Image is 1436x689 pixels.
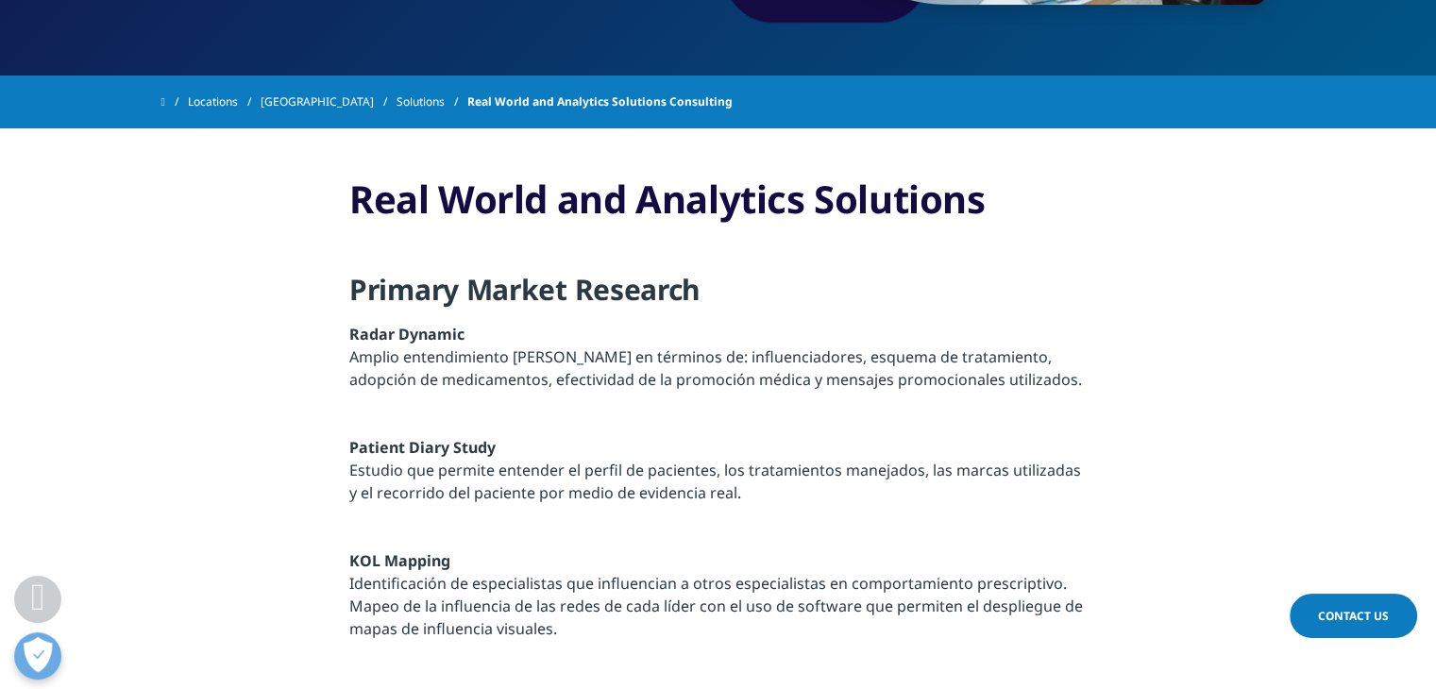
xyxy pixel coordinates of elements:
[349,550,450,571] strong: KOL Mapping
[349,345,1087,402] p: Amplio entendimiento [PERSON_NAME] en términos de: influenciadores, esquema de tratamiento, adopc...
[349,437,496,458] strong: Patient Diary Study
[14,632,61,680] button: Abrir preferencias
[1290,594,1417,638] a: Contact Us
[349,176,1087,237] h3: Real World and Analytics Solutions
[188,85,261,119] a: Locations
[1318,608,1389,624] span: Contact Us
[467,85,733,119] span: Real World and Analytics Solutions Consulting
[349,572,1087,651] p: Identificación de especialistas que influencian a otros especialistas en comportamiento prescript...
[349,271,1087,323] h4: Primary Market Research
[349,459,1087,515] p: Estudio que permite entender el perfil de pacientes, los tratamientos manejados, las marcas utili...
[397,85,467,119] a: Solutions
[349,324,465,344] strong: Radar Dynamic
[261,85,397,119] a: [GEOGRAPHIC_DATA]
